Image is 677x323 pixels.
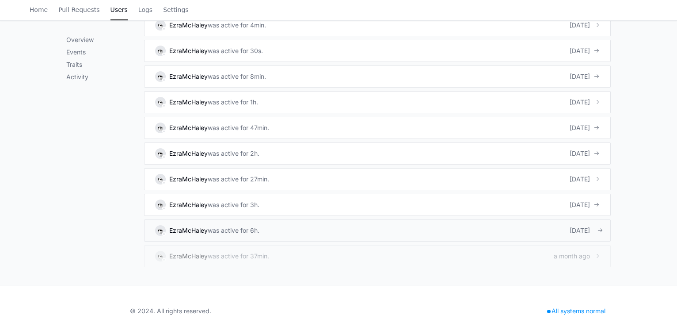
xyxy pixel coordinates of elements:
p: Events [66,48,144,57]
div: [DATE] [570,149,600,158]
div: EzraMcHaley [169,175,208,184]
div: was active for 4min. [208,21,266,30]
img: 13.svg [156,175,164,183]
div: was active for 27min. [208,175,269,184]
img: 13.svg [156,72,164,81]
div: was active for 47min. [208,123,269,132]
div: [DATE] [570,200,600,209]
div: was active for 2h. [208,149,259,158]
img: 13.svg [156,149,164,158]
div: a month ago [554,252,600,261]
img: 13.svg [156,21,164,29]
a: EzraMcHaleywas active for 37min.a month ago [144,245,611,267]
a: EzraMcHaleywas active for 6h.[DATE] [144,219,611,242]
div: [DATE] [570,21,600,30]
a: EzraMcHaleywas active for 4min.[DATE] [144,14,611,36]
div: EzraMcHaley [169,72,208,81]
img: 13.svg [156,98,164,106]
span: Pull Requests [58,7,99,12]
span: Users [110,7,128,12]
div: EzraMcHaley [169,149,208,158]
div: [DATE] [570,46,600,55]
a: EzraMcHaleywas active for 30s.[DATE] [144,40,611,62]
img: 13.svg [156,226,164,235]
p: Traits [66,60,144,69]
a: EzraMcHaleywas active for 27min.[DATE] [144,168,611,190]
div: [DATE] [570,123,600,132]
div: was active for 30s. [208,46,263,55]
div: EzraMcHaley [169,123,208,132]
a: EzraMcHaleywas active for 47min.[DATE] [144,117,611,139]
div: was active for 3h. [208,200,259,209]
div: [DATE] [570,72,600,81]
div: EzraMcHaley [169,98,208,107]
div: [DATE] [570,226,600,235]
img: 13.svg [156,46,164,55]
span: Home [30,7,48,12]
div: All systems normal [542,305,611,317]
span: Settings [163,7,188,12]
a: EzraMcHaleywas active for 3h.[DATE] [144,194,611,216]
div: EzraMcHaley [169,200,208,209]
img: 13.svg [156,252,164,260]
div: was active for 37min. [208,252,269,261]
a: EzraMcHaleywas active for 1h.[DATE] [144,91,611,113]
span: Logs [138,7,152,12]
img: 13.svg [156,123,164,132]
div: EzraMcHaley [169,252,208,261]
div: was active for 6h. [208,226,259,235]
div: EzraMcHaley [169,226,208,235]
a: EzraMcHaleywas active for 8min.[DATE] [144,65,611,88]
div: EzraMcHaley [169,21,208,30]
p: Overview [66,35,144,44]
div: [DATE] [570,98,600,107]
div: © 2024. All rights reserved. [130,307,211,315]
a: EzraMcHaleywas active for 2h.[DATE] [144,142,611,165]
img: 13.svg [156,200,164,209]
div: was active for 8min. [208,72,266,81]
div: [DATE] [570,175,600,184]
p: Activity [66,73,144,81]
div: was active for 1h. [208,98,258,107]
div: EzraMcHaley [169,46,208,55]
